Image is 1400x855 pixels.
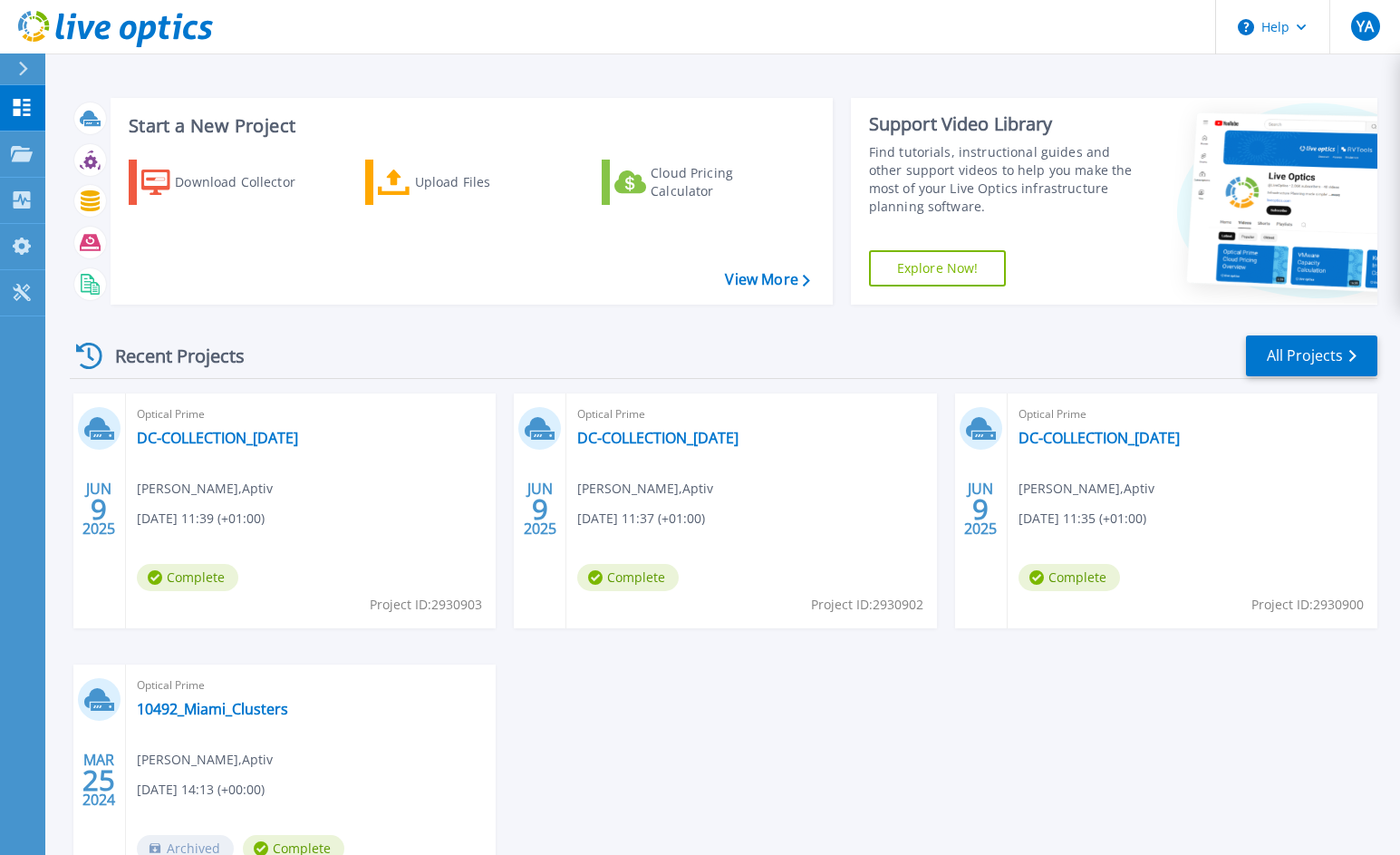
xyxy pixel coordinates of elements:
span: Project ID: 2930902 [811,595,923,615]
span: 9 [972,501,989,517]
span: [DATE] 14:13 (+00:00) [137,780,265,800]
span: Complete [1019,564,1120,591]
div: JUN 2025 [82,476,116,542]
span: [DATE] 11:39 (+01:00) [137,509,265,529]
span: Complete [577,564,679,591]
span: YA [1357,19,1374,34]
span: [DATE] 11:35 (+01:00) [1019,509,1146,529]
a: DC-COLLECTION_[DATE] [1019,429,1180,447]
span: [PERSON_NAME] , Aptiv [137,750,273,770]
span: [PERSON_NAME] , Aptiv [1019,479,1154,499]
div: MAR 2024 [82,747,116,813]
span: 9 [532,501,548,517]
span: [PERSON_NAME] , Aptiv [577,479,713,499]
span: Optical Prime [137,404,485,424]
span: 9 [91,501,107,517]
a: Cloud Pricing Calculator [602,160,804,205]
span: [PERSON_NAME] , Aptiv [137,479,273,499]
div: Download Collector [175,164,320,200]
span: 25 [82,772,115,788]
a: Explore Now! [869,250,1007,287]
div: Cloud Pricing Calculator [651,164,796,200]
span: Complete [137,564,238,591]
span: Optical Prime [137,675,485,695]
div: Support Video Library [869,112,1134,136]
a: View More [725,271,809,288]
div: Recent Projects [70,334,269,378]
span: Optical Prime [1019,404,1366,424]
a: 10492_Miami_Clusters [137,700,288,718]
div: JUN 2025 [523,476,557,542]
a: DC-COLLECTION_[DATE] [577,429,739,447]
a: All Projects [1246,335,1377,376]
a: Upload Files [365,160,567,205]
div: Find tutorials, instructional guides and other support videos to help you make the most of your L... [869,143,1134,216]
div: Upload Files [415,164,560,200]
span: Optical Prime [577,404,925,424]
a: DC-COLLECTION_[DATE] [137,429,298,447]
span: Project ID: 2930900 [1251,595,1364,615]
span: Project ID: 2930903 [370,595,482,615]
div: JUN 2025 [963,476,998,542]
span: [DATE] 11:37 (+01:00) [577,509,705,529]
h3: Start a New Project [129,116,809,136]
a: Download Collector [129,160,331,205]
